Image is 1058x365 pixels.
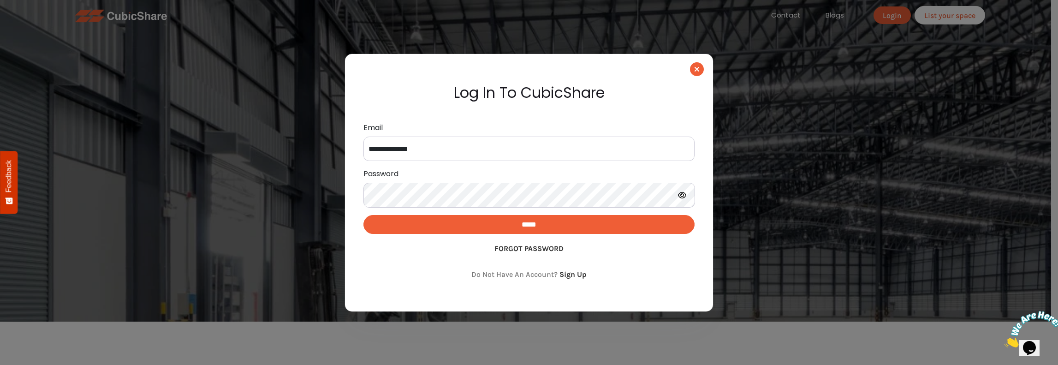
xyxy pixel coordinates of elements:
button: Sign Up [559,267,587,282]
label: Email [363,122,383,137]
h2: Log in to CubicShare [363,82,695,122]
label: Password [363,168,398,183]
span: Feedback [5,160,13,192]
div: Do not have an account? [363,267,695,282]
img: Chat attention grabber [4,4,61,40]
a: Forgot password [494,244,564,253]
iframe: chat widget [1001,307,1058,351]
